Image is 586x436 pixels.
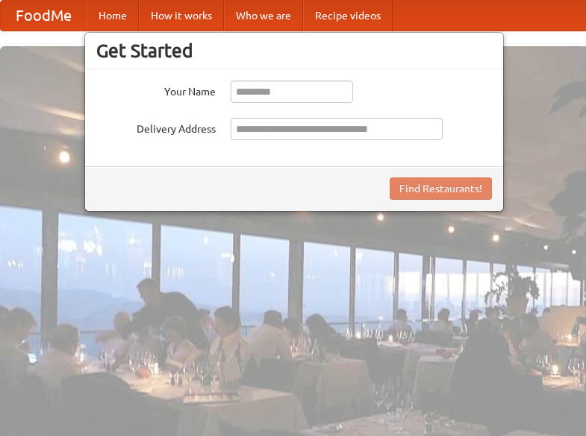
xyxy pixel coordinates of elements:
[390,177,492,200] button: Find Restaurants!
[224,1,303,31] a: Who we are
[139,1,224,31] a: How it works
[303,1,393,31] a: Recipe videos
[96,40,492,62] h3: Get Started
[96,118,216,136] label: Delivery Address
[87,1,139,31] a: Home
[96,80,216,99] label: Your Name
[1,1,87,31] a: FoodMe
